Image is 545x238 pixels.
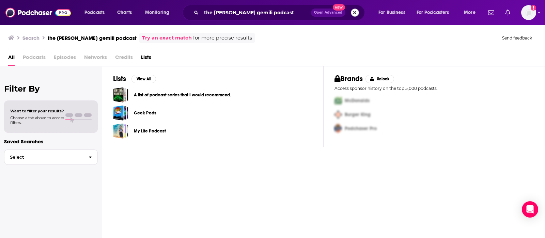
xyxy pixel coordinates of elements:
button: open menu [80,7,113,18]
input: Search podcasts, credits, & more... [201,7,311,18]
span: Burger King [345,112,371,117]
div: Search podcasts, credits, & more... [189,5,371,20]
span: More [464,8,476,17]
button: Send feedback [500,35,534,41]
a: A list of podcast series that I would recommend. [134,91,231,99]
span: Credits [115,52,133,66]
button: Select [4,149,98,165]
span: Choose a tab above to access filters. [10,115,64,125]
button: Open AdvancedNew [311,9,345,17]
span: Episodes [54,52,76,66]
a: Charts [113,7,136,18]
span: Monitoring [145,8,169,17]
span: McDonalds [345,98,370,104]
span: Select [4,155,83,159]
svg: Add a profile image [531,5,536,11]
h2: Lists [113,75,126,83]
p: Access sponsor history on the top 5,000 podcasts. [334,86,534,91]
span: Logged in as nicole.koremenos [521,5,536,20]
a: A list of podcast series that I would recommend. [113,87,128,102]
a: ListsView All [113,75,156,83]
a: Geek Pods [113,105,128,121]
img: Second Pro Logo [332,108,345,122]
img: First Pro Logo [332,94,345,108]
h2: Brands [334,75,363,83]
h2: Filter By [4,84,98,94]
a: Lists [141,52,151,66]
img: User Profile [521,5,536,20]
img: Podchaser - Follow, Share and Rate Podcasts [5,6,71,19]
span: Networks [84,52,107,66]
img: Third Pro Logo [332,122,345,136]
span: Podchaser Pro [345,126,377,131]
button: View All [131,75,156,83]
div: Open Intercom Messenger [522,201,538,218]
span: For Podcasters [417,8,449,17]
span: Podcasts [23,52,46,66]
span: Want to filter your results? [10,109,64,113]
span: for more precise results [193,34,252,42]
a: Show notifications dropdown [502,7,513,18]
span: For Business [378,8,405,17]
p: Saved Searches [4,138,98,145]
button: open menu [140,7,178,18]
a: Geek Pods [134,109,156,117]
a: Show notifications dropdown [485,7,497,18]
span: Open Advanced [314,11,342,14]
a: My Life Podcast [134,127,166,135]
h3: the [PERSON_NAME] gemili podcast [48,35,137,41]
a: All [8,52,15,66]
button: open menu [459,7,484,18]
h3: Search [22,35,40,41]
span: Podcasts [84,8,105,17]
span: New [333,4,345,11]
button: Unlock [365,75,394,83]
button: open menu [412,7,459,18]
a: My Life Podcast [113,123,128,139]
button: Show profile menu [521,5,536,20]
button: open menu [374,7,414,18]
span: Charts [117,8,132,17]
a: Try an exact match [142,34,192,42]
